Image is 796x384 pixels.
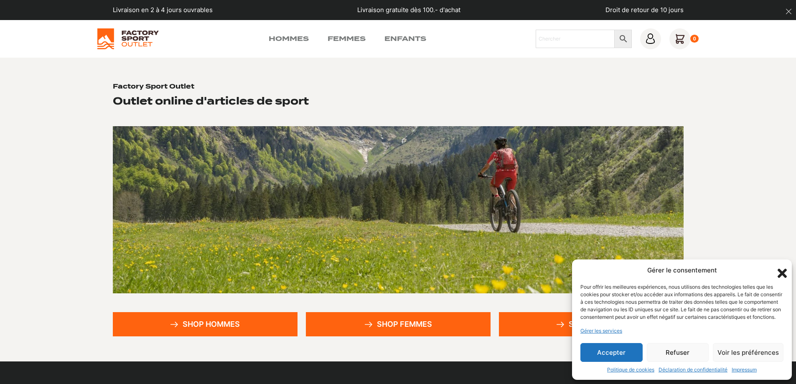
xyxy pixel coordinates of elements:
h1: Factory Sport Outlet [113,83,194,91]
a: Hommes [269,34,309,44]
input: Chercher [536,30,615,48]
a: Déclaration de confidentialité [659,366,727,374]
div: Pour offrir les meilleures expériences, nous utilisons des technologies telles que les cookies po... [580,283,783,321]
a: Enfants [384,34,426,44]
a: Femmes [328,34,366,44]
button: Accepter [580,343,643,362]
h2: Outlet online d'articles de sport [113,94,309,107]
p: Droit de retour de 10 jours [605,5,684,15]
p: Livraison gratuite dès 100.- d'achat [357,5,460,15]
a: Gérer les services [580,327,622,335]
div: Fermer la boîte de dialogue [775,266,783,275]
a: Shop enfants [499,312,684,336]
div: 0 [690,35,699,43]
div: Gérer le consentement [647,266,717,275]
a: Shop hommes [113,312,298,336]
button: dismiss [781,4,796,19]
a: Impressum [732,366,757,374]
button: Voir les préférences [713,343,783,362]
button: Refuser [647,343,709,362]
img: Factory Sport Outlet [97,28,159,49]
a: Shop femmes [306,312,491,336]
a: Politique de cookies [607,366,654,374]
p: Livraison en 2 à 4 jours ouvrables [113,5,213,15]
